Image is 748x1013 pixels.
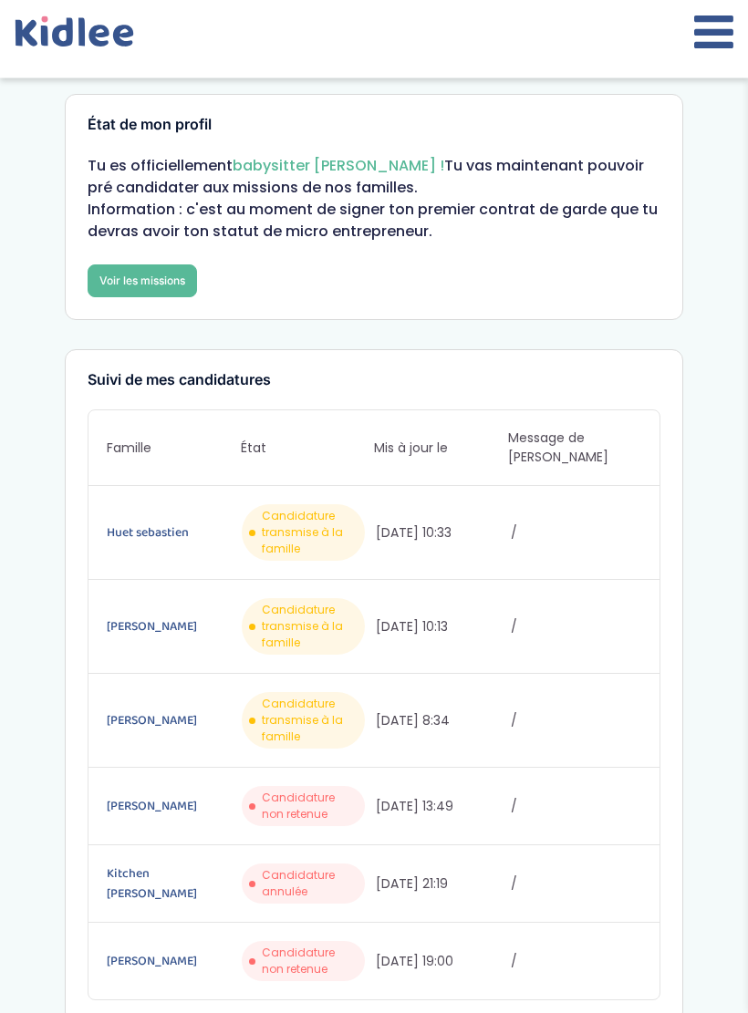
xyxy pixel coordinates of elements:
[262,946,358,978] span: Candidature non retenue
[262,509,358,558] span: Candidature transmise à la famille
[233,156,444,177] span: babysitter [PERSON_NAME] !
[374,439,508,459] span: Mis à jour le
[511,875,642,894] span: /
[376,712,507,731] span: [DATE] 8:34
[107,711,238,731] a: [PERSON_NAME]
[88,265,197,298] a: Voir les missions
[511,618,642,637] span: /
[262,603,358,652] span: Candidature transmise à la famille
[376,524,507,543] span: [DATE] 10:33
[107,864,238,904] a: Kitchen [PERSON_NAME]
[376,953,507,972] span: [DATE] 19:00
[262,868,358,901] span: Candidature annulée
[262,791,358,823] span: Candidature non retenue
[511,798,642,817] span: /
[107,952,238,972] a: [PERSON_NAME]
[262,697,358,746] span: Candidature transmise à la famille
[107,439,241,459] span: Famille
[88,373,660,389] h3: Suivi de mes candidatures
[376,798,507,817] span: [DATE] 13:49
[511,524,642,543] span: /
[88,200,660,243] p: Information : c'est au moment de signer ton premier contrat de garde que tu devras avoir ton stat...
[241,439,375,459] span: État
[376,875,507,894] span: [DATE] 21:19
[508,429,642,468] span: Message de [PERSON_NAME]
[88,118,660,134] h3: État de mon profil
[376,618,507,637] span: [DATE] 10:13
[107,797,238,817] a: [PERSON_NAME]
[88,156,660,200] p: Tu es officiellement Tu vas maintenant pouvoir pré candidater aux missions de nos familles.
[511,953,642,972] span: /
[107,523,238,543] a: Huet sebastien
[511,712,642,731] span: /
[107,617,238,637] a: [PERSON_NAME]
